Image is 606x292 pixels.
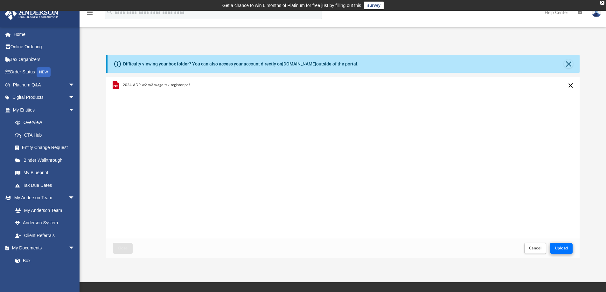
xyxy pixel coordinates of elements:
a: Home [4,28,84,41]
a: Binder Walkthrough [9,154,84,166]
img: User Pic [592,8,601,17]
div: NEW [37,67,51,77]
span: arrow_drop_down [68,192,81,205]
span: 2024 ADP w2 w3 wage tax register.pdf [122,83,190,87]
a: Meeting Minutes [9,267,81,280]
span: Upload [555,246,568,250]
a: Platinum Q&Aarrow_drop_down [4,78,84,91]
div: grid [106,77,580,239]
span: arrow_drop_down [68,104,81,117]
a: Tax Organizers [4,53,84,66]
span: arrow_drop_down [68,242,81,255]
a: Order StatusNEW [4,66,84,79]
div: Upload [106,77,580,258]
a: My Anderson Teamarrow_drop_down [4,192,81,204]
button: Close [564,59,573,68]
button: Close [113,243,133,254]
span: arrow_drop_down [68,78,81,92]
a: [DOMAIN_NAME] [282,61,316,66]
a: My Blueprint [9,166,81,179]
span: Close [118,246,128,250]
a: Overview [9,116,84,129]
a: Entity Change Request [9,141,84,154]
a: Tax Due Dates [9,179,84,192]
a: menu [86,12,94,17]
button: Cancel [524,243,547,254]
button: Cancel this upload [567,82,575,89]
a: My Documentsarrow_drop_down [4,242,81,255]
div: Get a chance to win 6 months of Platinum for free just by filling out this [222,2,361,9]
a: Client Referrals [9,229,81,242]
a: survey [364,2,384,9]
i: menu [86,9,94,17]
a: My Entitiesarrow_drop_down [4,104,84,116]
div: Difficulty viewing your box folder? You can also access your account directly on outside of the p... [123,61,359,67]
a: Box [9,254,78,267]
a: CTA Hub [9,129,84,141]
a: Digital Productsarrow_drop_down [4,91,84,104]
div: close [600,1,604,5]
i: search [106,9,113,16]
a: Anderson System [9,217,81,229]
span: Cancel [529,246,542,250]
a: Online Ordering [4,41,84,53]
span: arrow_drop_down [68,91,81,104]
button: Upload [550,243,573,254]
img: Anderson Advisors Platinum Portal [3,8,60,20]
a: My Anderson Team [9,204,78,217]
